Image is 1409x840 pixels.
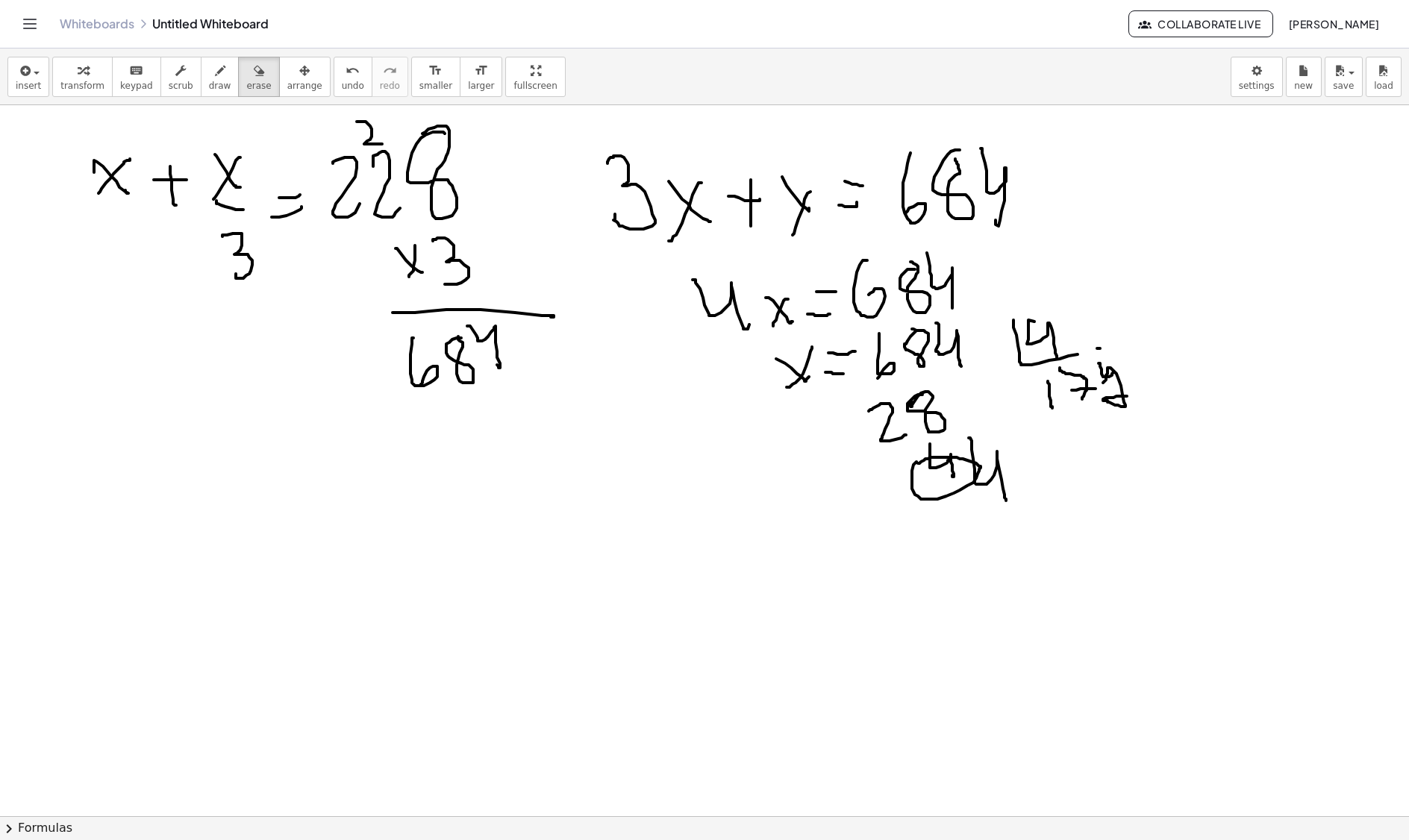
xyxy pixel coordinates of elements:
[7,57,49,97] button: insert
[169,81,193,91] span: scrub
[287,81,322,91] span: arrange
[120,81,153,91] span: keypad
[1366,57,1402,97] button: load
[513,81,557,91] span: fullscreen
[1325,57,1363,97] button: save
[16,81,41,91] span: insert
[160,57,201,97] button: scrub
[411,57,460,97] button: format_sizesmaller
[1128,10,1273,37] button: Collaborate Live
[1141,17,1260,31] span: Collaborate Live
[129,62,143,80] i: keyboard
[60,16,134,31] a: Whiteboards
[209,81,231,91] span: draw
[112,57,161,97] button: keyboardkeypad
[1288,17,1379,31] span: [PERSON_NAME]
[52,57,113,97] button: transform
[1276,10,1391,37] button: [PERSON_NAME]
[18,12,42,36] button: Toggle navigation
[1374,81,1393,91] span: load
[505,57,565,97] button: fullscreen
[1231,57,1283,97] button: settings
[279,57,331,97] button: arrange
[60,81,104,91] span: transform
[342,81,364,91] span: undo
[1286,57,1322,97] button: new
[1294,81,1313,91] span: new
[372,57,408,97] button: redoredo
[474,62,488,80] i: format_size
[201,57,240,97] button: draw
[468,81,494,91] span: larger
[419,81,452,91] span: smaller
[428,62,443,80] i: format_size
[383,62,397,80] i: redo
[1239,81,1275,91] span: settings
[346,62,360,80] i: undo
[238,57,279,97] button: erase
[380,81,400,91] span: redo
[246,81,271,91] span: erase
[334,57,372,97] button: undoundo
[460,57,502,97] button: format_sizelarger
[1333,81,1354,91] span: save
